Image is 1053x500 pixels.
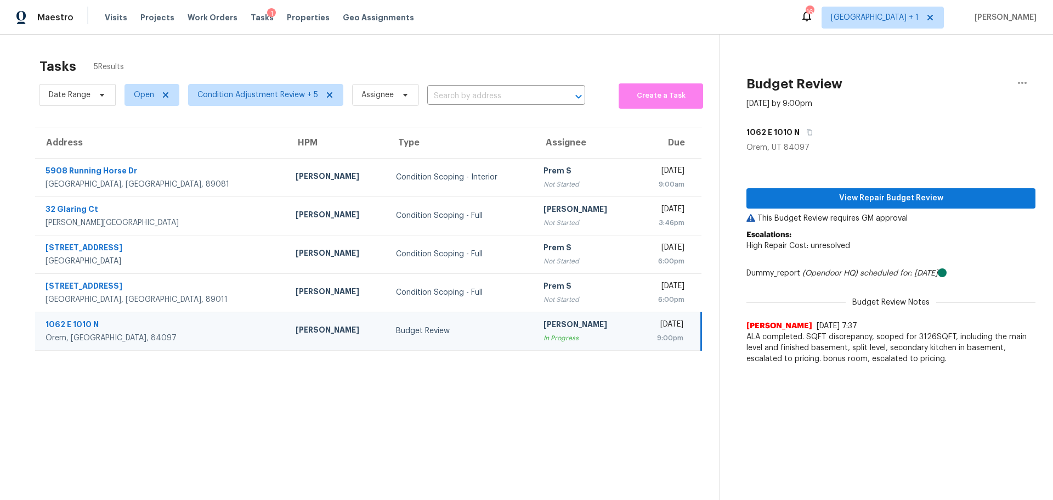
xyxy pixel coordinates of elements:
[46,280,278,294] div: [STREET_ADDRESS]
[535,127,636,158] th: Assignee
[571,89,586,104] button: Open
[644,256,684,267] div: 6:00pm
[396,172,526,183] div: Condition Scoping - Interior
[746,127,800,138] h5: 1062 E 1010 N
[396,210,526,221] div: Condition Scoping - Full
[544,294,627,305] div: Not Started
[39,61,76,72] h2: Tasks
[644,280,684,294] div: [DATE]
[197,89,318,100] span: Condition Adjustment Review + 5
[296,248,379,261] div: [PERSON_NAME]
[35,127,287,158] th: Address
[46,242,278,256] div: [STREET_ADDRESS]
[544,165,627,179] div: Prem S
[746,98,812,109] div: [DATE] by 9:00pm
[396,287,526,298] div: Condition Scoping - Full
[46,204,278,217] div: 32 Glaring Ct
[296,324,379,338] div: [PERSON_NAME]
[644,217,684,228] div: 3:46pm
[46,179,278,190] div: [GEOGRAPHIC_DATA], [GEOGRAPHIC_DATA], 89081
[94,61,124,72] span: 5 Results
[251,14,274,21] span: Tasks
[644,294,684,305] div: 6:00pm
[287,127,388,158] th: HPM
[544,256,627,267] div: Not Started
[49,89,90,100] span: Date Range
[46,319,278,333] div: 1062 E 1010 N
[296,286,379,300] div: [PERSON_NAME]
[746,242,850,250] span: High Repair Cost: unresolved
[644,204,684,217] div: [DATE]
[544,280,627,294] div: Prem S
[544,319,627,333] div: [PERSON_NAME]
[427,88,554,105] input: Search by address
[46,165,278,179] div: 5908 Running Horse Dr
[296,171,379,184] div: [PERSON_NAME]
[746,78,842,89] h2: Budget Review
[970,12,1037,23] span: [PERSON_NAME]
[140,12,174,23] span: Projects
[37,12,73,23] span: Maestro
[544,204,627,217] div: [PERSON_NAME]
[343,12,414,23] span: Geo Assignments
[644,165,684,179] div: [DATE]
[817,322,857,330] span: [DATE] 7:37
[800,122,814,142] button: Copy Address
[636,127,701,158] th: Due
[544,179,627,190] div: Not Started
[746,142,1035,153] div: Orem, UT 84097
[46,294,278,305] div: [GEOGRAPHIC_DATA], [GEOGRAPHIC_DATA], 89011
[846,297,936,308] span: Budget Review Notes
[644,179,684,190] div: 9:00am
[806,7,813,18] div: 16
[644,333,683,344] div: 9:00pm
[296,209,379,223] div: [PERSON_NAME]
[644,319,683,333] div: [DATE]
[267,8,276,19] div: 1
[624,89,698,102] span: Create a Task
[287,12,330,23] span: Properties
[802,269,858,277] i: (Opendoor HQ)
[746,188,1035,209] button: View Repair Budget Review
[755,192,1027,205] span: View Repair Budget Review
[644,242,684,256] div: [DATE]
[387,127,535,158] th: Type
[831,12,919,23] span: [GEOGRAPHIC_DATA] + 1
[396,249,526,260] div: Condition Scoping - Full
[188,12,237,23] span: Work Orders
[105,12,127,23] span: Visits
[46,333,278,344] div: Orem, [GEOGRAPHIC_DATA], 84097
[544,242,627,256] div: Prem S
[396,325,526,336] div: Budget Review
[361,89,394,100] span: Assignee
[746,213,1035,224] p: This Budget Review requires GM approval
[46,256,278,267] div: [GEOGRAPHIC_DATA]
[544,333,627,344] div: In Progress
[746,268,1035,279] div: Dummy_report
[860,269,938,277] i: scheduled for: [DATE]
[746,321,812,332] span: [PERSON_NAME]
[134,89,154,100] span: Open
[746,231,791,239] b: Escalations:
[46,217,278,228] div: [PERSON_NAME][GEOGRAPHIC_DATA]
[544,217,627,228] div: Not Started
[619,83,703,109] button: Create a Task
[746,332,1035,364] span: ALA completed. SQFT discrepancy, scoped for 3126SQFT, including the main level and finished basem...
